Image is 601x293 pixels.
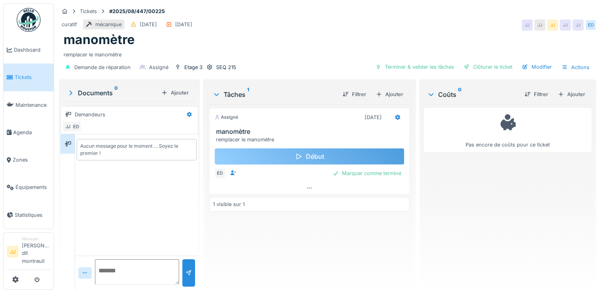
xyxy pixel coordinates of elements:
div: Demandeurs [75,111,105,118]
div: Tickets [80,8,97,15]
div: mécanique [95,21,122,28]
div: Terminer & valider les tâches [372,62,457,72]
span: Agenda [13,129,50,136]
div: Pas encore de coûts pour ce ticket [429,112,586,148]
div: ED [70,121,81,132]
a: Maintenance [4,91,54,119]
div: Ajouter [158,87,192,98]
li: JJ [7,246,19,258]
div: ED [585,19,596,31]
span: Statistiques [15,211,50,219]
sup: 0 [458,90,462,99]
div: JJ [560,19,571,31]
div: [DATE] [365,114,382,121]
div: Modifier [519,62,555,72]
div: JJ [62,121,73,132]
strong: #2025/08/447/00225 [106,8,168,15]
img: Badge_color-CXgf-gQk.svg [17,8,41,32]
div: JJ [522,19,533,31]
li: [PERSON_NAME] dit montreuil [22,236,50,268]
div: remplacer le manomètre [64,48,591,58]
div: Filtrer [521,89,551,100]
div: Manager [22,236,50,242]
div: Marquer comme terminé [329,168,404,179]
div: Coûts [427,90,518,99]
h3: manomètre [216,128,406,135]
div: curatif [62,21,77,28]
div: remplacer le manomètre [216,136,406,143]
div: Documents [67,88,158,98]
div: Tâches [213,90,336,99]
div: SEQ 215 [216,64,236,71]
div: Demande de réparation [74,64,131,71]
div: Etage 3 [184,64,203,71]
div: Assigné [215,114,238,121]
div: 1 visible sur 1 [213,200,245,208]
span: Équipements [15,183,50,191]
span: Maintenance [15,101,50,109]
div: ED [215,168,226,179]
span: Dashboard [14,46,50,54]
span: Zones [13,156,50,164]
sup: 0 [114,88,118,98]
div: Filtrer [339,89,369,100]
a: Équipements [4,173,54,201]
div: Ajouter [555,89,588,100]
div: Début [215,148,404,165]
span: Tickets [15,73,50,81]
div: JJ [547,19,558,31]
div: Actions [558,62,593,73]
div: JJ [572,19,584,31]
div: Ajouter [373,89,406,100]
div: Assigné [149,64,168,71]
a: JJ Manager[PERSON_NAME] dit montreuil [7,236,50,270]
a: Dashboard [4,36,54,64]
div: [DATE] [140,21,157,28]
sup: 1 [247,90,249,99]
div: Clôturer le ticket [460,62,516,72]
a: Tickets [4,64,54,91]
h1: manomètre [64,32,135,47]
div: Aucun message pour le moment … Soyez le premier ! [80,143,193,157]
a: Statistiques [4,201,54,229]
div: JJ [534,19,545,31]
a: Zones [4,146,54,173]
a: Agenda [4,119,54,146]
div: [DATE] [175,21,192,28]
